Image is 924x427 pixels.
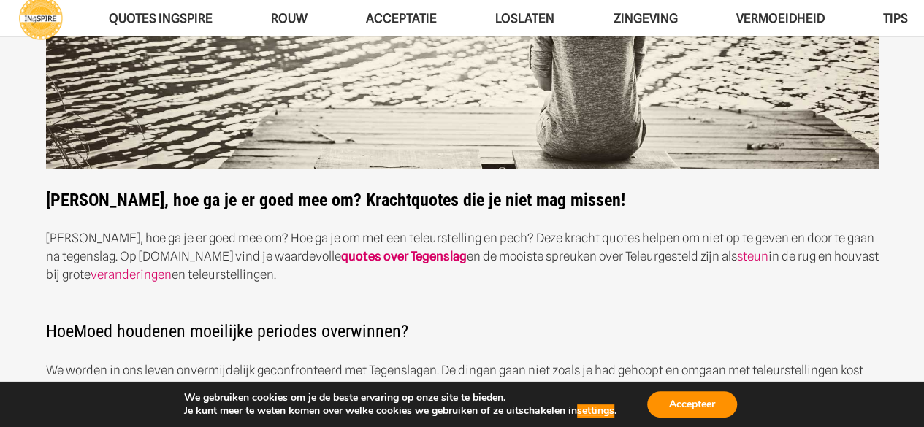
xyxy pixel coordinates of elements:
[737,249,768,263] a: steun
[184,404,616,418] p: Je kunt meer te weten komen over welke cookies we gebruiken of ze uitschakelen in .
[184,391,616,404] p: We gebruiken cookies om je de beste ervaring op onze site te bieden.
[882,11,907,26] span: TIPS
[46,303,879,342] h2: Hoe en moeilijke periodes overwinnen?
[46,190,625,210] strong: [PERSON_NAME], hoe ga je er goed mee om? Krachtquotes die je niet mag missen!
[577,404,614,418] button: settings
[271,11,308,26] span: ROUW
[341,249,467,263] a: quotes over Tegenslag
[74,321,169,342] a: Moed houden
[109,11,213,26] span: QUOTES INGSPIRE
[495,11,554,26] span: Loslaten
[366,11,437,26] span: Acceptatie
[736,11,824,26] span: VERMOEIDHEID
[613,11,677,26] span: Zingeving
[46,229,879,284] p: [PERSON_NAME], hoe ga je er goed mee om? Hoe ga je om met een teleurstelling en pech? Deze kracht...
[647,391,737,418] button: Accepteer
[91,267,172,282] a: veranderingen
